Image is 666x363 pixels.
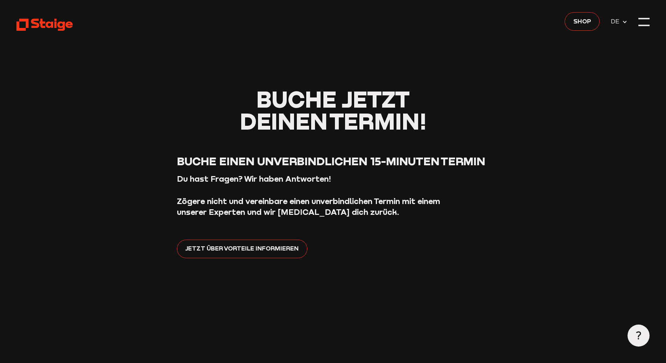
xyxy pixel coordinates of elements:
[573,16,591,26] span: Shop
[177,240,307,258] a: Jetzt über Vorteile informieren
[565,12,600,31] a: Shop
[185,244,299,253] span: Jetzt über Vorteile informieren
[177,196,440,217] strong: Zögere nicht und vereinbare einen unverbindlichen Termin mit einem unserer Experten und wir [MEDI...
[611,16,622,26] span: DE
[240,85,426,135] span: Buche jetzt deinen Termin!
[177,174,331,183] strong: Du hast Fragen? Wir haben Antworten!
[177,154,485,168] span: Buche einen unverbindlichen 15-Minuten Termin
